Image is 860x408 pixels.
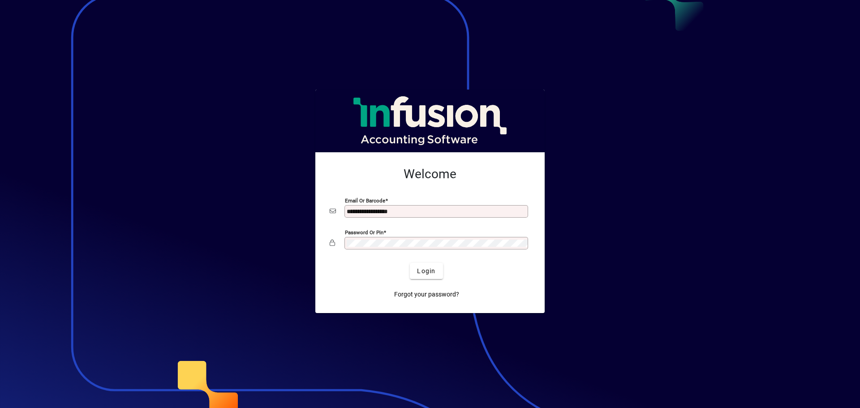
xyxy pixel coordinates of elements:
[330,167,530,182] h2: Welcome
[417,266,435,276] span: Login
[394,290,459,299] span: Forgot your password?
[345,198,385,204] mat-label: Email or Barcode
[345,229,383,236] mat-label: Password or Pin
[391,286,463,302] a: Forgot your password?
[410,263,443,279] button: Login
